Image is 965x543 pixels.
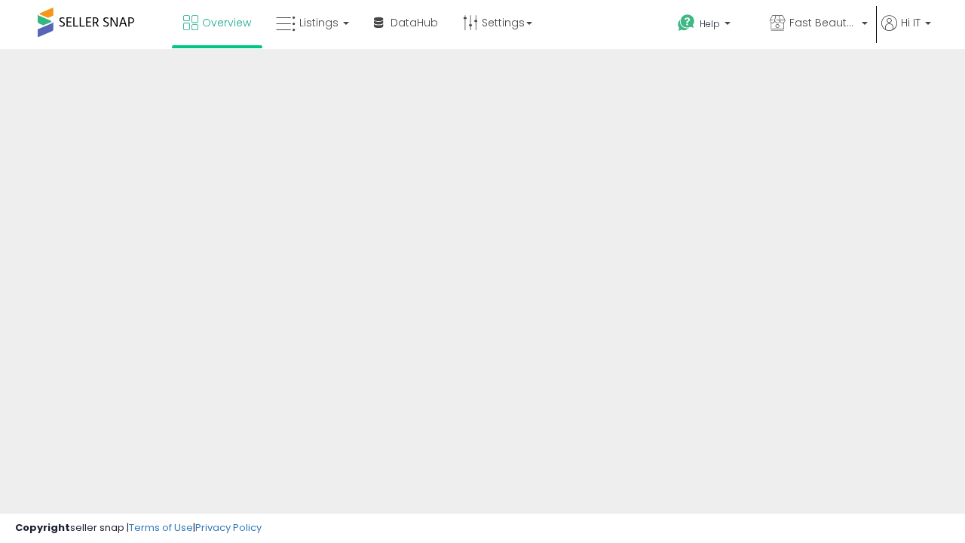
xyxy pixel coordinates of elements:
[195,520,262,535] a: Privacy Policy
[299,15,339,30] span: Listings
[666,2,756,49] a: Help
[700,17,720,30] span: Help
[15,521,262,535] div: seller snap | |
[129,520,193,535] a: Terms of Use
[202,15,251,30] span: Overview
[901,15,921,30] span: Hi IT
[15,520,70,535] strong: Copyright
[391,15,438,30] span: DataHub
[881,15,931,49] a: Hi IT
[677,14,696,32] i: Get Help
[789,15,857,30] span: Fast Beauty ([GEOGRAPHIC_DATA])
